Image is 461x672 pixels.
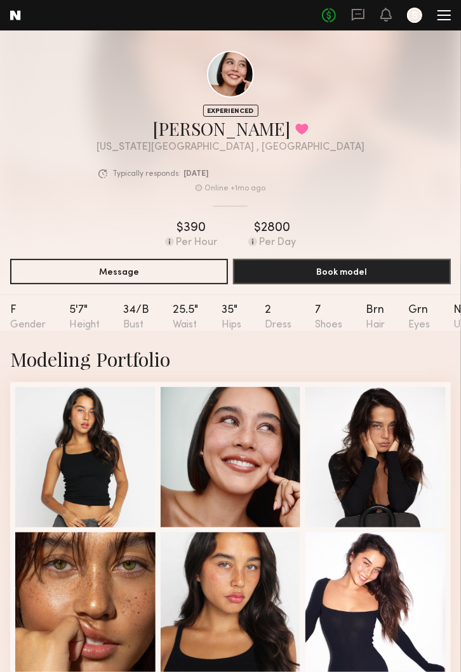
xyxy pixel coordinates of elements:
[254,222,261,235] div: $
[173,305,222,331] div: 25.5"
[408,305,453,331] div: Grn
[69,305,123,331] div: 5'7"
[97,142,364,153] div: [US_STATE][GEOGRAPHIC_DATA] , [GEOGRAPHIC_DATA]
[407,8,422,23] a: S
[366,305,408,331] div: Brn
[177,237,218,249] div: Per Hour
[10,259,228,284] button: Message
[203,105,258,117] div: EXPERIENCED
[184,222,206,235] div: 390
[260,237,297,249] div: Per Day
[222,305,265,331] div: 35"
[112,170,180,178] p: Typically responds:
[123,305,173,331] div: 34/b
[261,222,290,235] div: 2800
[204,185,265,193] div: Online +1mo ago
[233,259,451,284] button: Book model
[97,117,364,140] div: [PERSON_NAME]
[184,170,209,178] b: [DATE]
[265,305,315,331] div: 2
[315,305,366,331] div: 7
[177,222,184,235] div: $
[10,346,451,372] div: Modeling Portfolio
